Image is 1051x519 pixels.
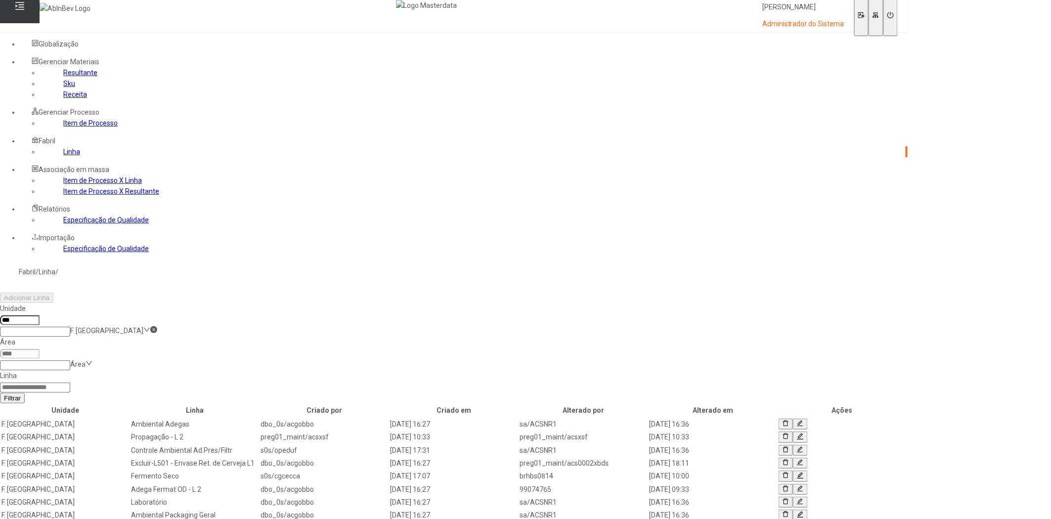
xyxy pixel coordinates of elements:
[519,470,648,482] td: brhbs0814
[649,404,777,416] th: Alterado em
[519,418,648,430] td: sa/ACSNR1
[4,394,21,402] span: Filtrar
[131,444,259,456] td: Controle Ambiental Ad.Pres/Filtr
[70,360,86,368] nz-select-placeholder: Área
[39,58,99,66] span: Gerenciar Materiais
[63,176,142,184] a: Item de Processo X Linha
[131,457,259,469] td: Excluir-L501 - Envase Ret. de Cerveja L1
[63,187,159,195] a: Item de Processo X Resultante
[131,404,259,416] th: Linha
[260,418,389,430] td: dbo_0s/acgobbo
[390,431,518,443] td: [DATE] 10:33
[649,431,777,443] td: [DATE] 10:33
[63,216,149,224] a: Especificação de Qualidade
[1,483,130,495] td: F. [GEOGRAPHIC_DATA]
[519,404,648,416] th: Alterado por
[1,404,130,416] th: Unidade
[39,234,75,242] span: Importação
[390,404,518,416] th: Criado em
[63,90,87,98] a: Receita
[260,404,389,416] th: Criado por
[390,470,518,482] td: [DATE] 17:07
[260,431,389,443] td: preg01_maint/acsxsf
[519,431,648,443] td: preg01_maint/acsxsf
[519,457,648,469] td: preg01_maint/acs0002xbds
[36,268,39,276] nz-breadcrumb-separator: /
[519,444,648,456] td: sa/ACSNR1
[649,496,777,508] td: [DATE] 16:36
[63,69,97,77] a: Resultante
[260,496,389,508] td: dbo_0s/acgobbo
[390,457,518,469] td: [DATE] 16:27
[19,268,36,276] a: Fabril
[39,205,70,213] span: Relatórios
[649,470,777,482] td: [DATE] 10:00
[63,245,149,253] a: Especificação de Qualidade
[390,496,518,508] td: [DATE] 16:27
[1,457,130,469] td: F. [GEOGRAPHIC_DATA]
[39,268,55,276] a: Linha
[519,496,648,508] td: sa/ACSNR1
[39,108,99,116] span: Gerenciar Processo
[260,483,389,495] td: dbo_0s/acgobbo
[39,166,109,173] span: Associação em massa
[649,444,777,456] td: [DATE] 16:36
[649,418,777,430] td: [DATE] 16:36
[390,418,518,430] td: [DATE] 16:27
[260,470,389,482] td: s0s/cgcecca
[260,457,389,469] td: dbo_0s/acgobbo
[762,2,844,12] p: [PERSON_NAME]
[131,470,259,482] td: Fermento Seco
[55,268,58,276] nz-breadcrumb-separator: /
[260,444,389,456] td: s0s/opeduf
[63,119,118,127] a: Item de Processo
[390,483,518,495] td: [DATE] 16:27
[39,40,79,48] span: Globalização
[70,327,143,335] nz-select-item: F. MARANHAO
[63,148,80,156] a: Linha
[131,496,259,508] td: Laboratório
[1,496,130,508] td: F. [GEOGRAPHIC_DATA]
[4,294,49,302] span: Adicionar Linha
[63,80,75,87] a: Sku
[519,483,648,495] td: 99074765
[131,418,259,430] td: Ambiental Adegas
[649,483,777,495] td: [DATE] 09:33
[40,3,90,14] img: AbInBev Logo
[1,444,130,456] td: F. [GEOGRAPHIC_DATA]
[762,19,844,29] p: Administrador do Sistema
[390,444,518,456] td: [DATE] 17:31
[131,431,259,443] td: Propagação - L 2
[649,457,777,469] td: [DATE] 18:11
[39,137,55,145] span: Fabril
[131,483,259,495] td: Adega Fermat OD - L 2
[778,404,907,416] th: Ações
[1,470,130,482] td: F. [GEOGRAPHIC_DATA]
[1,418,130,430] td: F. [GEOGRAPHIC_DATA]
[1,431,130,443] td: F. [GEOGRAPHIC_DATA]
